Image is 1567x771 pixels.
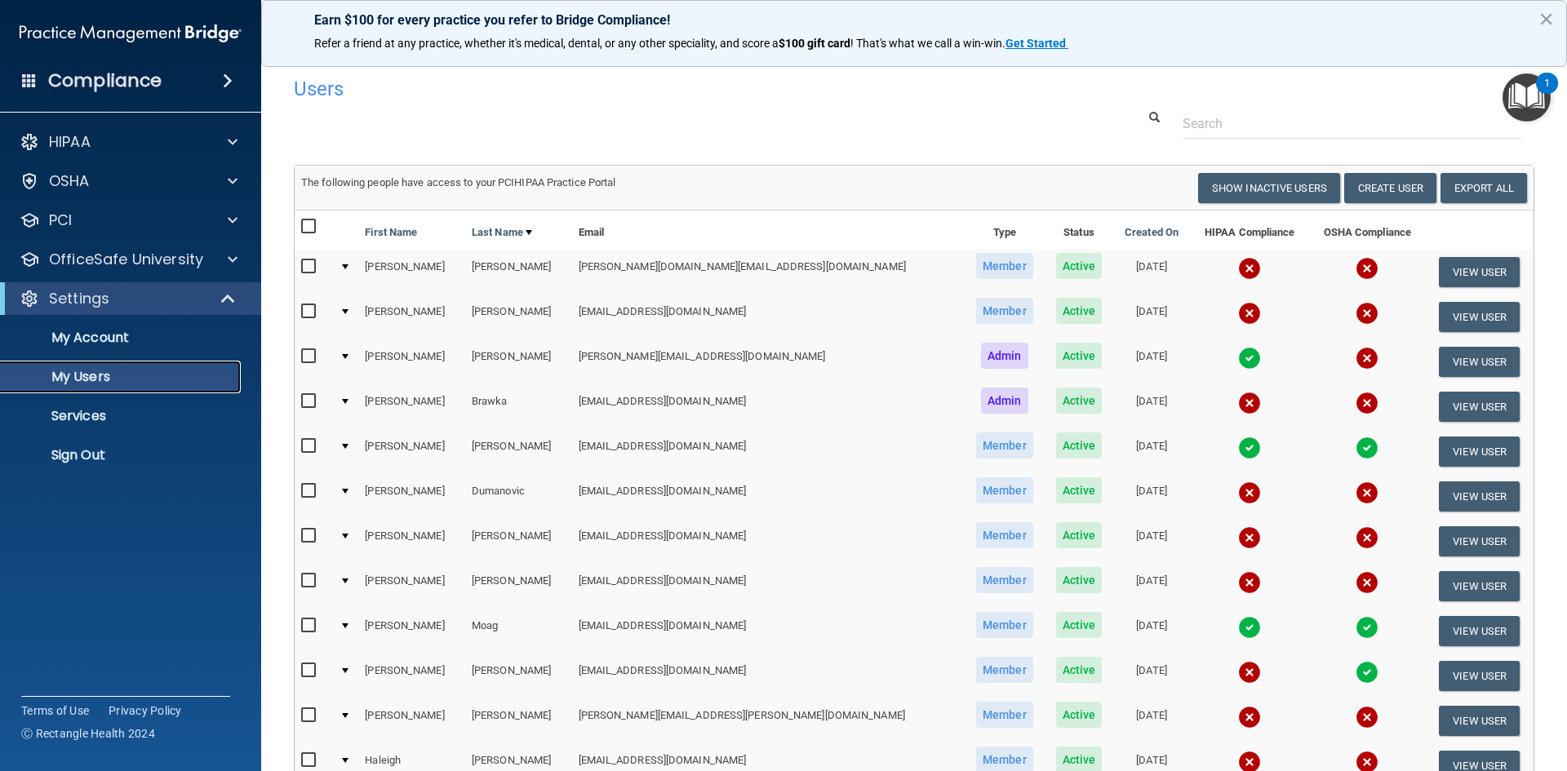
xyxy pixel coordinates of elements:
[1056,298,1103,324] span: Active
[572,210,965,250] th: Email
[365,223,417,242] a: First Name
[981,388,1028,414] span: Admin
[465,429,572,474] td: [PERSON_NAME]
[1544,83,1550,104] div: 1
[1056,702,1103,728] span: Active
[572,250,965,295] td: [PERSON_NAME][DOMAIN_NAME][EMAIL_ADDRESS][DOMAIN_NAME]
[1439,526,1520,556] button: View User
[1238,706,1261,729] img: cross.ca9f0e7f.svg
[1503,73,1551,122] button: Open Resource Center, 1 new notification
[1125,223,1179,242] a: Created On
[1439,571,1520,601] button: View User
[21,702,89,719] a: Terms of Use
[294,78,1007,100] h4: Users
[358,384,465,429] td: [PERSON_NAME]
[1113,474,1190,519] td: [DATE]
[779,37,850,50] strong: $100 gift card
[358,519,465,564] td: [PERSON_NAME]
[976,522,1033,548] span: Member
[1238,661,1261,684] img: cross.ca9f0e7f.svg
[49,250,203,269] p: OfficeSafe University
[1439,302,1520,332] button: View User
[358,654,465,698] td: [PERSON_NAME]
[981,343,1028,369] span: Admin
[965,210,1045,250] th: Type
[1238,436,1261,459] img: tick.e7d51cea.svg
[358,609,465,654] td: [PERSON_NAME]
[1113,429,1190,474] td: [DATE]
[1056,477,1103,503] span: Active
[1183,109,1522,139] input: Search
[11,447,233,463] p: Sign Out
[1356,392,1378,414] img: cross.ca9f0e7f.svg
[358,429,465,474] td: [PERSON_NAME]
[572,339,965,384] td: [PERSON_NAME][EMAIL_ADDRESS][DOMAIN_NAME]
[1356,347,1378,370] img: cross.ca9f0e7f.svg
[976,612,1033,638] span: Member
[1538,6,1554,32] button: Close
[465,654,572,698] td: [PERSON_NAME]
[572,295,965,339] td: [EMAIL_ADDRESS][DOMAIN_NAME]
[976,432,1033,459] span: Member
[1113,295,1190,339] td: [DATE]
[572,654,965,698] td: [EMAIL_ADDRESS][DOMAIN_NAME]
[1056,522,1103,548] span: Active
[472,223,532,242] a: Last Name
[20,171,237,191] a: OSHA
[1356,661,1378,684] img: tick.e7d51cea.svg
[1056,567,1103,593] span: Active
[465,295,572,339] td: [PERSON_NAME]
[1113,609,1190,654] td: [DATE]
[1356,436,1378,459] img: tick.e7d51cea.svg
[465,698,572,743] td: [PERSON_NAME]
[109,702,182,719] a: Privacy Policy
[1056,253,1103,279] span: Active
[976,477,1033,503] span: Member
[1056,388,1103,414] span: Active
[20,132,237,152] a: HIPAA
[1439,347,1520,377] button: View User
[1344,173,1436,203] button: Create User
[314,12,1514,28] p: Earn $100 for every practice you refer to Bridge Compliance!
[1238,526,1261,549] img: cross.ca9f0e7f.svg
[572,564,965,609] td: [EMAIL_ADDRESS][DOMAIN_NAME]
[1356,526,1378,549] img: cross.ca9f0e7f.svg
[1113,339,1190,384] td: [DATE]
[358,564,465,609] td: [PERSON_NAME]
[572,474,965,519] td: [EMAIL_ADDRESS][DOMAIN_NAME]
[1056,612,1103,638] span: Active
[1238,571,1261,594] img: cross.ca9f0e7f.svg
[465,339,572,384] td: [PERSON_NAME]
[1238,257,1261,280] img: cross.ca9f0e7f.svg
[1005,37,1068,50] a: Get Started
[11,369,233,385] p: My Users
[976,567,1033,593] span: Member
[1439,436,1520,467] button: View User
[1113,250,1190,295] td: [DATE]
[465,609,572,654] td: Moag
[1238,347,1261,370] img: tick.e7d51cea.svg
[48,69,162,92] h4: Compliance
[314,37,779,50] span: Refer a friend at any practice, whether it's medical, dental, or any other speciality, and score a
[465,564,572,609] td: [PERSON_NAME]
[20,210,237,230] a: PCI
[1198,173,1340,203] button: Show Inactive Users
[1190,210,1309,250] th: HIPAA Compliance
[572,609,965,654] td: [EMAIL_ADDRESS][DOMAIN_NAME]
[465,474,572,519] td: Dumanovic
[976,298,1033,324] span: Member
[1439,257,1520,287] button: View User
[465,519,572,564] td: [PERSON_NAME]
[1056,432,1103,459] span: Active
[465,384,572,429] td: Brawka
[20,289,237,308] a: Settings
[1439,661,1520,691] button: View User
[1113,564,1190,609] td: [DATE]
[1238,392,1261,414] img: cross.ca9f0e7f.svg
[1238,481,1261,504] img: cross.ca9f0e7f.svg
[465,250,572,295] td: [PERSON_NAME]
[1439,481,1520,512] button: View User
[1440,173,1527,203] a: Export All
[850,37,1005,50] span: ! That's what we call a win-win.
[976,702,1033,728] span: Member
